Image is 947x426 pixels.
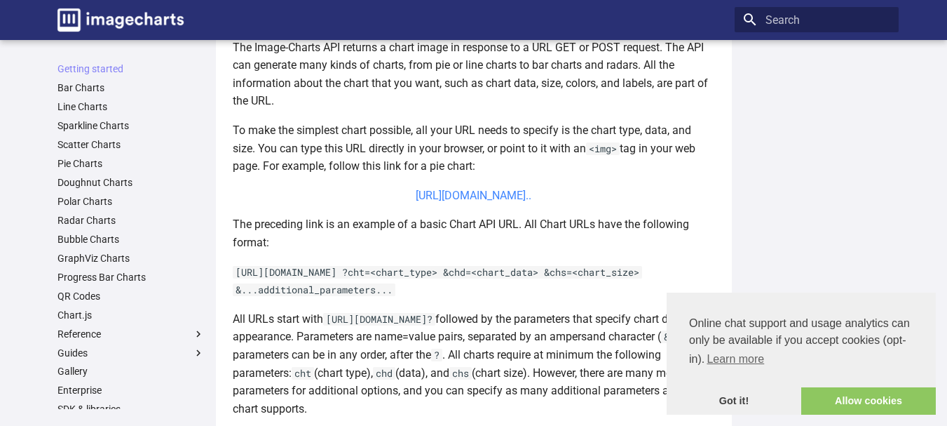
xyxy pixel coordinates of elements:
[57,119,205,132] a: Sparkline Charts
[292,367,314,380] code: cht
[233,266,642,297] code: [URL][DOMAIN_NAME] ?cht=<chart_type> &chd=<chart_data> &chs=<chart_size> &...additional_parameter...
[416,189,531,202] a: [URL][DOMAIN_NAME]..
[373,367,395,380] code: chd
[323,313,435,326] code: [URL][DOMAIN_NAME]?
[57,157,205,170] a: Pie Charts
[57,365,205,378] a: Gallery
[233,121,715,175] p: To make the simplest chart possible, all your URL needs to specify is the chart type, data, and s...
[431,349,442,361] code: ?
[233,310,715,418] p: All URLs start with followed by the parameters that specify chart data and appearance. Parameters...
[233,39,715,110] p: The Image-Charts API returns a chart image in response to a URL GET or POST request. The API can ...
[57,271,205,284] a: Progress Bar Charts
[57,81,205,94] a: Bar Charts
[449,367,472,380] code: chs
[57,8,184,32] img: logo
[586,142,620,155] code: <img>
[52,3,189,37] a: Image-Charts documentation
[667,387,801,415] a: dismiss cookie message
[667,293,936,415] div: cookieconsent
[57,309,205,321] a: Chart.js
[57,233,205,246] a: Bubble Charts
[57,384,205,397] a: Enterprise
[57,403,205,415] a: SDK & libraries
[735,7,899,32] input: Search
[57,176,205,189] a: Doughnut Charts
[57,328,205,340] label: Reference
[57,290,205,302] a: QR Codes
[57,252,205,265] a: GraphViz Charts
[801,387,936,415] a: allow cookies
[704,349,766,370] a: learn more about cookies
[689,315,913,370] span: Online chat support and usage analytics can only be available if you accept cookies (opt-in).
[57,347,205,359] label: Guides
[57,138,205,151] a: Scatter Charts
[57,214,205,227] a: Radar Charts
[661,331,672,343] code: &
[57,62,205,75] a: Getting started
[57,100,205,113] a: Line Charts
[57,195,205,208] a: Polar Charts
[233,215,715,251] p: The preceding link is an example of a basic Chart API URL. All Chart URLs have the following format:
